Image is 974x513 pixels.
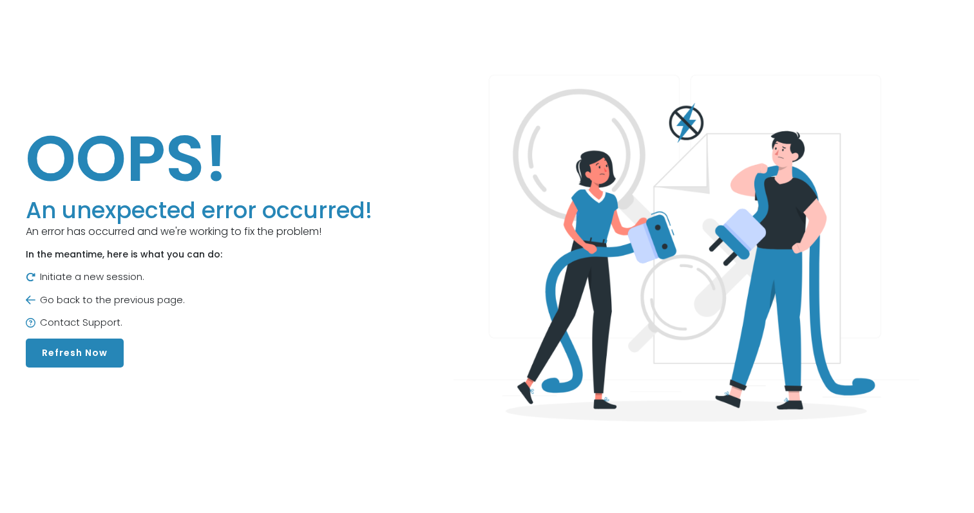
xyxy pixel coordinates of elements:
[26,197,372,224] h3: An unexpected error occurred!
[26,224,372,239] p: An error has occurred and we're working to fix the problem!
[26,248,372,261] p: In the meantime, here is what you can do:
[26,315,372,330] p: Contact Support.
[26,339,124,368] button: Refresh Now
[26,293,372,308] p: Go back to the previous page.
[26,270,372,284] p: Initiate a new session.
[26,120,372,197] h1: OOPS!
